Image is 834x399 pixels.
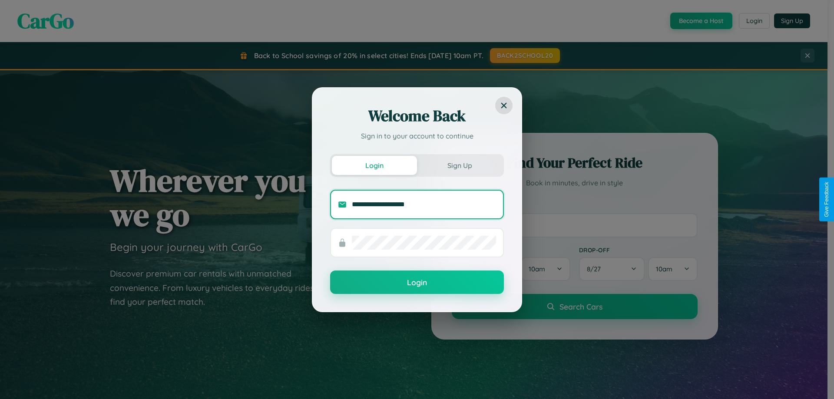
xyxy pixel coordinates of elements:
[824,182,830,217] div: Give Feedback
[330,131,504,141] p: Sign in to your account to continue
[330,106,504,126] h2: Welcome Back
[330,270,504,294] button: Login
[332,156,417,175] button: Login
[417,156,502,175] button: Sign Up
